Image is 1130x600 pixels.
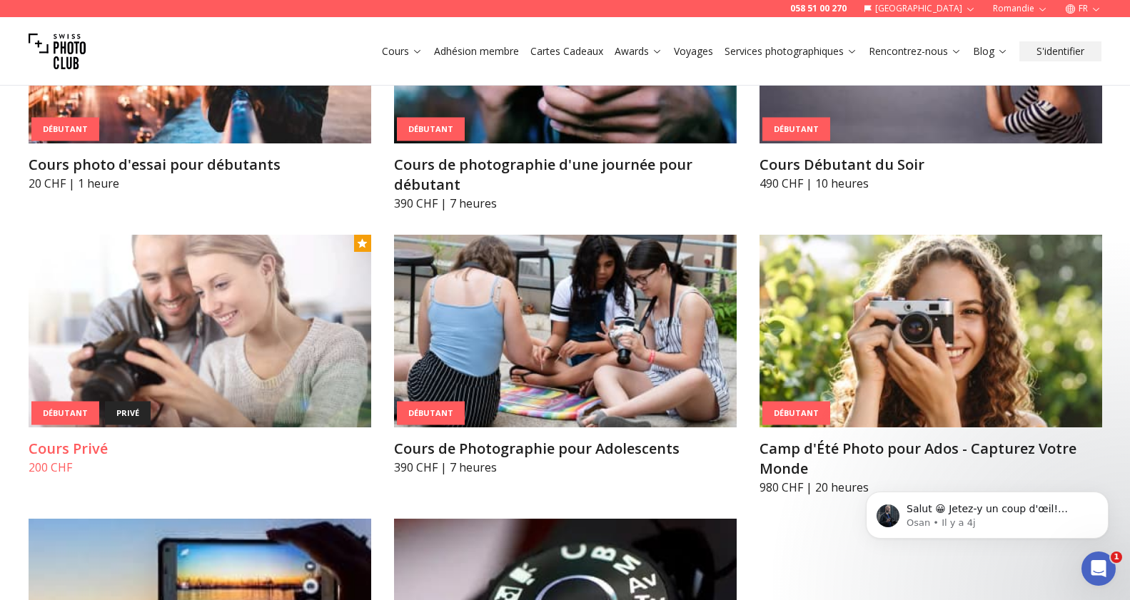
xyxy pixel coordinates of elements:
a: Cours de Photographie pour AdolescentsDébutantCours de Photographie pour Adolescents390 CHF | 7 h... [394,235,737,476]
h3: Cours de Photographie pour Adolescents [394,439,737,459]
img: Cours de Photographie pour Adolescents [394,235,737,427]
p: 390 CHF | 7 heures [394,195,737,212]
h3: Cours de photographie d'une journée pour débutant [394,155,737,195]
button: Blog [967,41,1014,61]
button: Cours [376,41,428,61]
a: Blog [973,44,1008,59]
a: Services photographiques [725,44,857,59]
div: Débutant [762,402,830,425]
a: Rencontrez-nous [869,44,962,59]
div: Débutant [762,118,830,141]
h3: Cours Privé [29,439,371,459]
a: Adhésion membre [434,44,519,59]
img: Swiss photo club [29,23,86,80]
p: 20 CHF | 1 heure [29,175,371,192]
h3: Cours Débutant du Soir [760,155,1102,175]
span: 1 [1111,551,1122,563]
div: Débutant [31,402,99,425]
button: Rencontrez-nous [863,41,967,61]
a: Awards [615,44,662,59]
a: Camp d'Été Photo pour Ados - Capturez Votre MondeDébutantCamp d'Été Photo pour Ados - Capturez Vo... [760,235,1102,496]
p: 490 CHF | 10 heures [760,175,1102,192]
iframe: Intercom live chat [1081,551,1116,586]
button: Awards [609,41,668,61]
a: Cours PrivéDébutantprivéCours Privé200 CHF [29,235,371,476]
div: Débutant [31,118,99,141]
div: privé [105,402,151,425]
p: 980 CHF | 20 heures [760,479,1102,496]
a: Cartes Cadeaux [530,44,603,59]
img: Camp d'Été Photo pour Ados - Capturez Votre Monde [760,235,1102,427]
h3: Camp d'Été Photo pour Ados - Capturez Votre Monde [760,439,1102,479]
button: S'identifier [1019,41,1101,61]
button: Voyages [668,41,719,61]
div: Débutant [397,402,465,425]
button: Services photographiques [719,41,863,61]
a: Cours [382,44,423,59]
a: 058 51 00 270 [790,3,847,14]
button: Adhésion membre [428,41,525,61]
p: 200 CHF [29,459,371,476]
p: 390 CHF | 7 heures [394,459,737,476]
h3: Cours photo d'essai pour débutants [29,155,371,175]
iframe: Intercom notifications message [844,462,1130,561]
div: Débutant [397,118,465,141]
button: Cartes Cadeaux [525,41,609,61]
a: Voyages [674,44,713,59]
img: Cours Privé [29,235,371,427]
